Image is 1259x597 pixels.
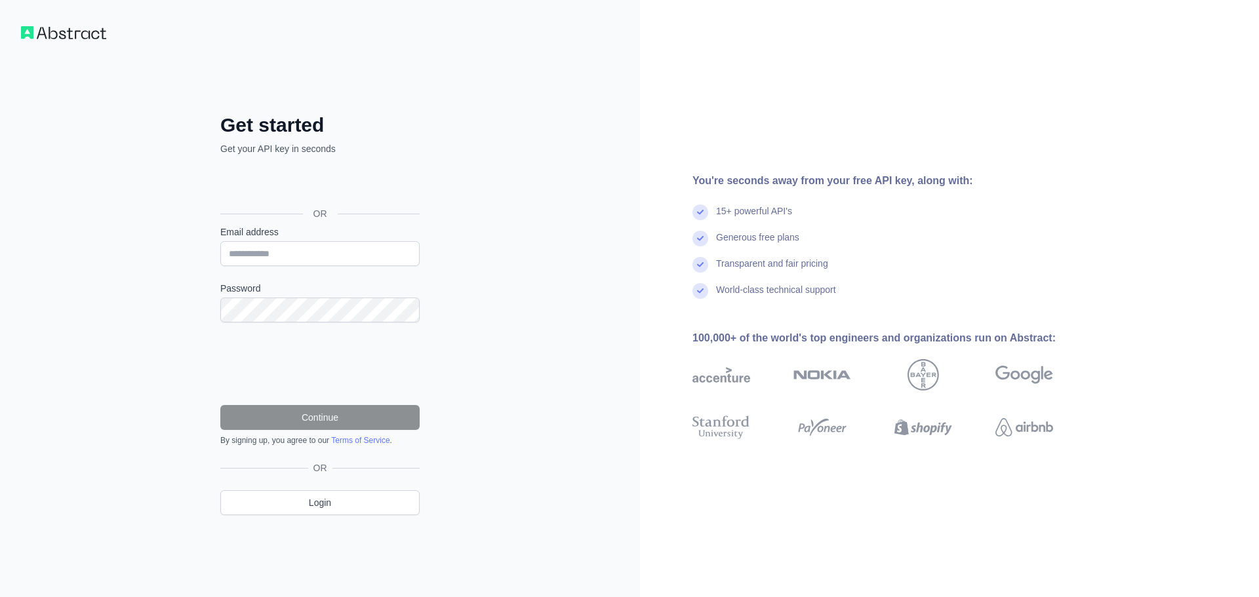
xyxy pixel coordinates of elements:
iframe: reCAPTCHA [220,338,420,389]
img: shopify [894,413,952,442]
span: OR [308,461,332,474]
img: check mark [692,283,708,299]
img: check mark [692,231,708,246]
img: google [995,359,1053,391]
img: Workflow [21,26,106,39]
img: stanford university [692,413,750,442]
div: Generous free plans [716,231,799,257]
button: Continue [220,405,420,430]
img: nokia [793,359,851,391]
h2: Get started [220,113,420,137]
label: Email address [220,225,420,239]
iframe: Sign in with Google Button [214,170,424,199]
img: check mark [692,257,708,273]
span: OR [303,207,338,220]
p: Get your API key in seconds [220,142,420,155]
a: Login [220,490,420,515]
img: check mark [692,204,708,220]
div: You're seconds away from your free API key, along with: [692,173,1095,189]
div: 15+ powerful API's [716,204,792,231]
label: Password [220,282,420,295]
div: 100,000+ of the world's top engineers and organizations run on Abstract: [692,330,1095,346]
div: World-class technical support [716,283,836,309]
a: Terms of Service [331,436,390,445]
div: By signing up, you agree to our . [220,435,420,446]
div: Transparent and fair pricing [716,257,828,283]
img: airbnb [995,413,1053,442]
img: payoneer [793,413,851,442]
img: accenture [692,359,750,391]
img: bayer [908,359,939,391]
